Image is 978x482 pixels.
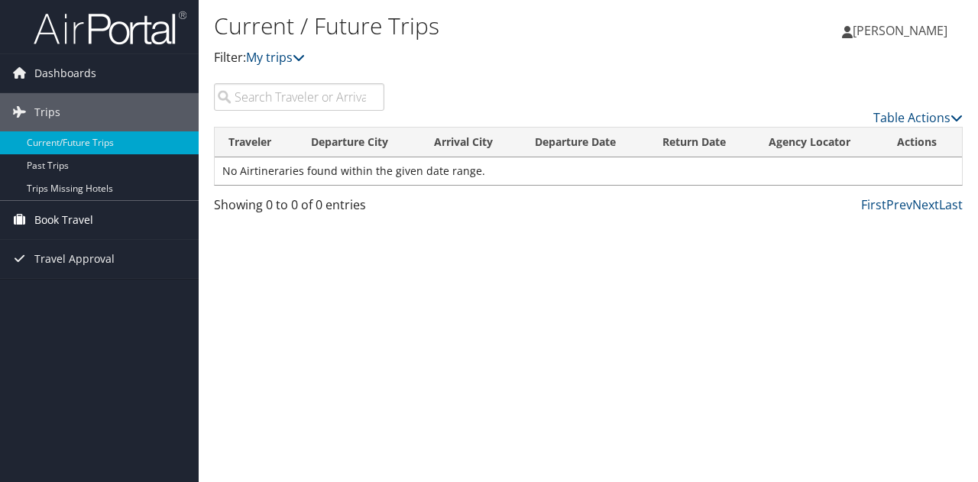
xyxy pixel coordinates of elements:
[853,22,947,39] span: [PERSON_NAME]
[214,48,713,68] p: Filter:
[246,49,305,66] a: My trips
[649,128,756,157] th: Return Date: activate to sort column ascending
[214,83,384,111] input: Search Traveler or Arrival City
[34,93,60,131] span: Trips
[420,128,522,157] th: Arrival City: activate to sort column ascending
[34,54,96,92] span: Dashboards
[842,8,963,53] a: [PERSON_NAME]
[755,128,883,157] th: Agency Locator: activate to sort column ascending
[883,128,962,157] th: Actions
[861,196,886,213] a: First
[34,240,115,278] span: Travel Approval
[214,10,713,42] h1: Current / Future Trips
[939,196,963,213] a: Last
[886,196,912,213] a: Prev
[521,128,649,157] th: Departure Date: activate to sort column descending
[214,196,384,222] div: Showing 0 to 0 of 0 entries
[912,196,939,213] a: Next
[34,10,186,46] img: airportal-logo.png
[215,128,297,157] th: Traveler: activate to sort column ascending
[215,157,962,185] td: No Airtineraries found within the given date range.
[297,128,420,157] th: Departure City: activate to sort column ascending
[873,109,963,126] a: Table Actions
[34,201,93,239] span: Book Travel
